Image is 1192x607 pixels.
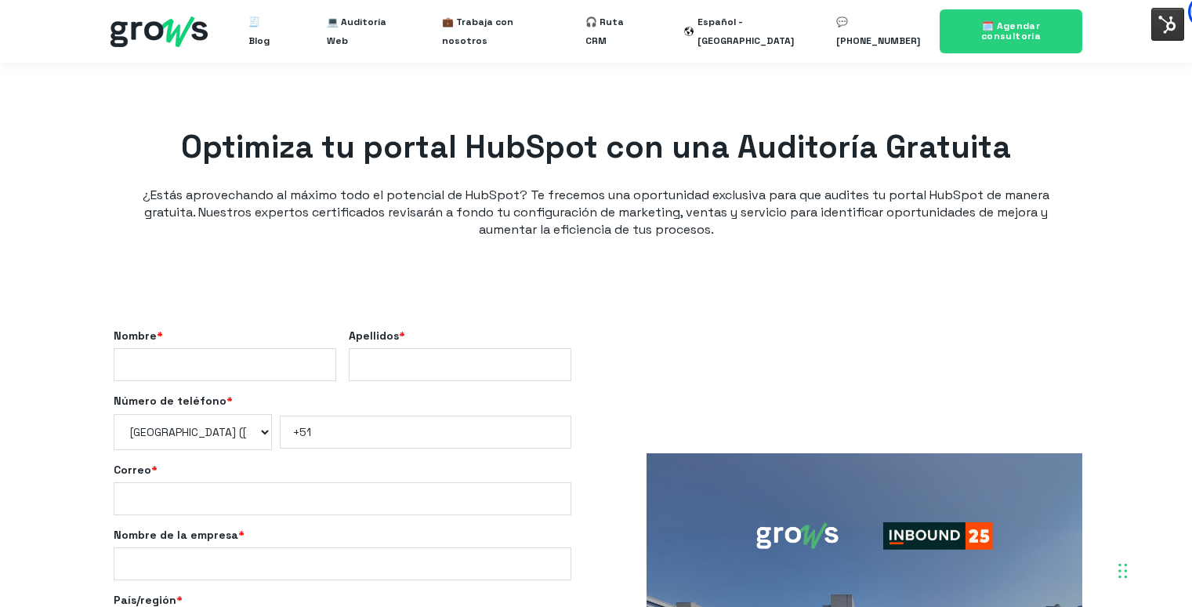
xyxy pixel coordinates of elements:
[981,20,1041,42] span: 🗓️ Agendar consultoría
[697,13,811,50] div: Español - [GEOGRAPHIC_DATA]
[114,463,151,477] span: Correo
[248,6,276,56] a: 🧾 Blog
[114,329,157,343] span: Nombre
[126,125,1067,169] h1: Optimiza tu portal HubSpot con una Auditoría Gratuita
[911,407,1192,607] iframe: Chat Widget
[1118,547,1128,594] div: Drag
[940,9,1081,53] a: 🗓️ Agendar consultoría
[126,187,1067,238] p: ¿Estás aprovechando al máximo todo el potencial de HubSpot? Te frecemos una oportunidad exclusiva...
[1151,8,1184,41] img: Interruptor del menú de herramientas de HubSpot
[114,593,176,607] span: País/región
[585,6,634,56] a: 🎧 Ruta CRM
[111,16,208,47] img: grows - hubspot
[114,528,238,542] span: Nombre de la empresa
[442,6,535,56] a: 💼 Trabaja con nosotros
[349,329,399,343] span: Apellidos
[836,6,920,56] a: 💬 [PHONE_NUMBER]
[327,6,392,56] a: 💻 Auditoría Web
[114,394,226,408] span: Número de teléfono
